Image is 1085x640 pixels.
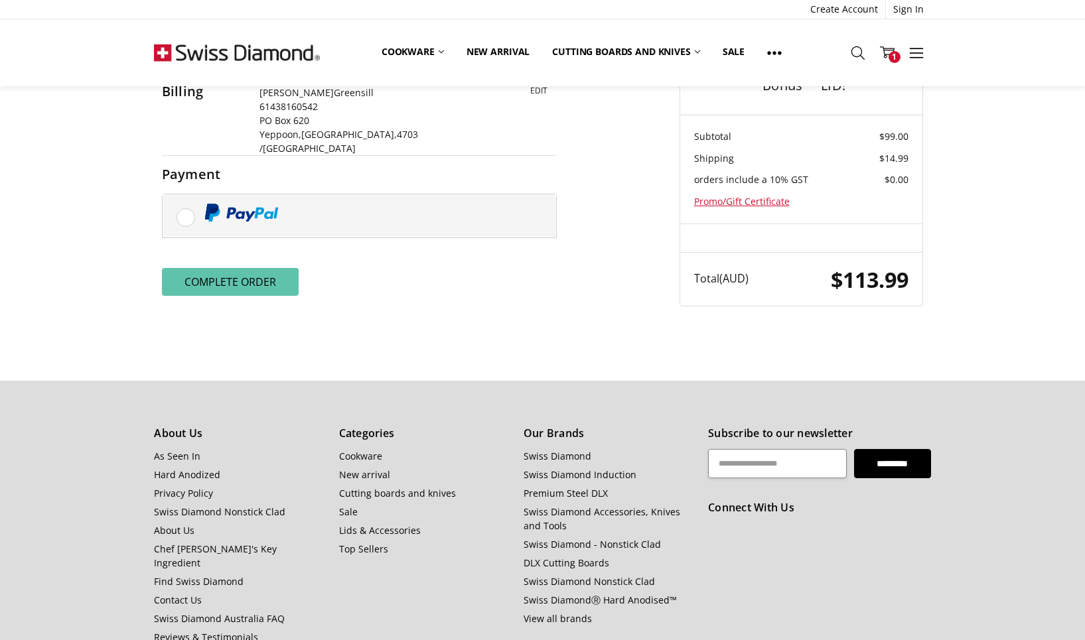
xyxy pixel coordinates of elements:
span: 61438160542 [259,100,318,113]
a: Swiss Diamond [524,450,591,462]
button: Complete order [162,268,299,296]
a: Sale [711,37,756,66]
a: Privacy Policy [154,487,213,499]
a: Swiss Diamond - Nonstick Clad [524,538,661,550]
a: Swiss Diamond Nonstick Clad [154,505,285,518]
a: 1 [873,36,902,69]
span: [GEOGRAPHIC_DATA], [301,128,397,141]
a: Swiss Diamond Australia FAQ [154,612,285,625]
a: New arrival [455,37,541,66]
h4: 1 x HD Nonstick SQUARE Frypan 28x28x4cm with **Bonus** LID! [748,27,852,94]
a: DLX Cutting Boards [524,556,609,569]
span: [GEOGRAPHIC_DATA] [263,142,356,155]
a: Find Swiss Diamond [154,575,244,588]
span: Total (AUD) [694,271,749,286]
h2: Billing [162,83,246,99]
span: $113.99 [831,265,908,294]
a: Premium Steel DLX [524,487,608,499]
a: About Us [154,524,194,537]
a: View all brands [524,612,592,625]
a: Sale [339,505,358,518]
img: PayPal icon [204,204,279,222]
a: Cookware [370,37,455,66]
a: Top Sellers [339,543,388,555]
span: [PERSON_NAME] [259,86,334,99]
span: $14.99 [879,152,908,164]
a: Swiss Diamond Induction [524,468,636,481]
h2: Payment [162,166,246,182]
a: Swiss DiamondⓇ Hard Anodised™ [524,594,677,606]
span: 1 [889,51,901,63]
span: Yeppoon, [259,128,301,141]
a: Show All [756,37,793,67]
a: New arrival [339,468,390,481]
a: Cutting boards and knives [339,487,456,499]
a: Swiss Diamond Nonstick Clad [524,575,655,588]
a: Promo/Gift Certificate [694,195,790,208]
span: Shipping [694,152,734,164]
a: Cutting boards and knives [541,37,711,66]
a: Cookware [339,450,382,462]
span: PO Box 620 [259,114,309,127]
span: Greensill [334,86,374,99]
span: 4703 / [259,128,418,155]
span: Subtotal [694,130,731,143]
a: Swiss Diamond Accessories, Knives and Tools [524,505,680,532]
a: Contact Us [154,594,202,606]
h5: Connect With Us [708,501,930,514]
h5: Categories [339,426,509,440]
span: orders include a 10% GST [694,173,808,186]
h5: About Us [154,426,324,440]
a: Chef [PERSON_NAME]'s Key Ingredient [154,543,277,569]
button: Edit [521,82,557,99]
span: $99.00 [879,130,908,143]
img: Free Shipping On Every Order [154,19,320,86]
span: $0.00 [885,173,908,186]
h5: Subscribe to our newsletter [708,426,930,440]
a: Hard Anodized [154,468,220,481]
a: As Seen In [154,450,200,462]
h5: Our Brands [524,426,693,440]
a: Lids & Accessories [339,524,421,537]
